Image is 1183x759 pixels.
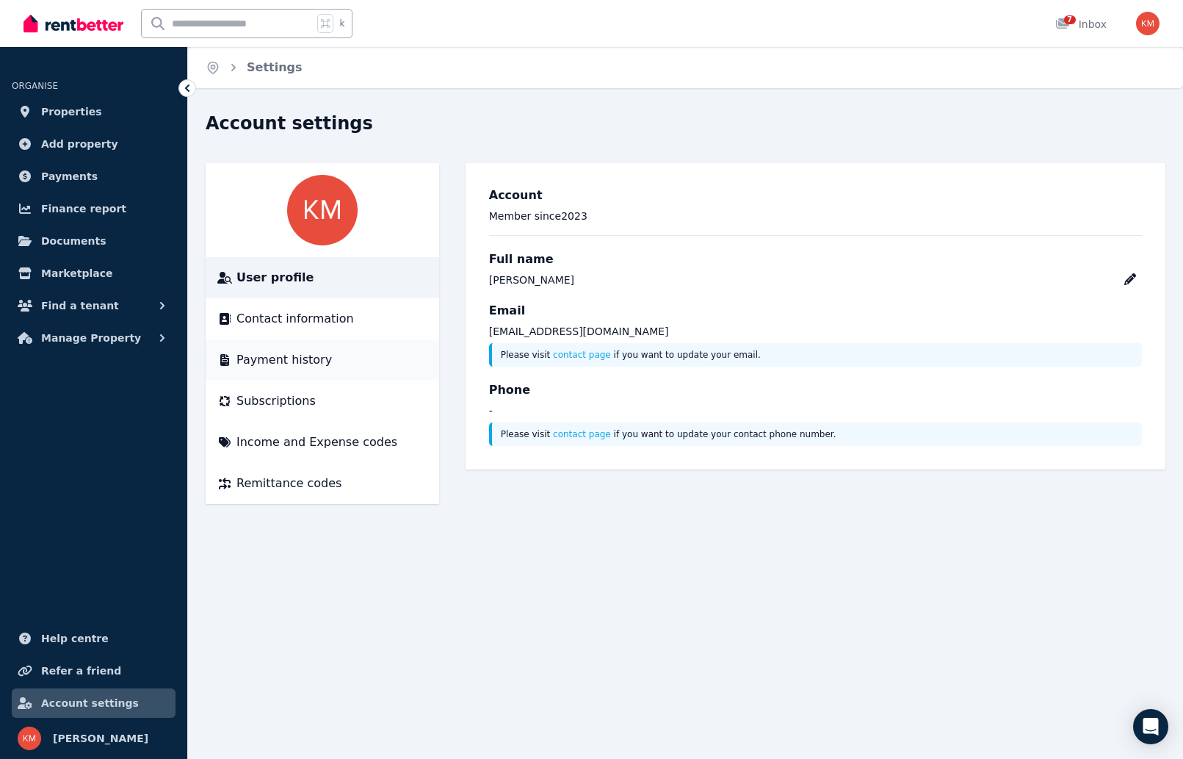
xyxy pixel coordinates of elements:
[236,310,354,328] span: Contact information
[41,135,118,153] span: Add property
[501,349,1133,361] p: Please visit if you want to update your email.
[53,730,148,747] span: [PERSON_NAME]
[553,350,611,360] a: contact page
[188,47,320,88] nav: Breadcrumb
[501,428,1133,440] p: Please visit if you want to update your contact phone number.
[206,112,373,135] h1: Account settings
[339,18,344,29] span: k
[236,351,332,369] span: Payment history
[489,187,1142,204] h3: Account
[217,392,427,410] a: Subscriptions
[41,630,109,647] span: Help centre
[41,265,112,282] span: Marketplace
[217,310,427,328] a: Contact information
[12,226,176,256] a: Documents
[12,162,176,191] a: Payments
[12,81,58,91] span: ORGANISE
[12,129,176,159] a: Add property
[489,251,1142,268] h3: Full name
[41,103,102,120] span: Properties
[12,656,176,686] a: Refer a friend
[236,392,316,410] span: Subscriptions
[41,694,139,712] span: Account settings
[41,168,98,185] span: Payments
[1064,15,1076,24] span: 7
[489,381,1142,399] h3: Phone
[236,475,341,492] span: Remittance codes
[18,727,41,750] img: Kelly Muldoon
[489,273,574,287] div: [PERSON_NAME]
[23,12,123,35] img: RentBetter
[217,351,427,369] a: Payment history
[12,624,176,653] a: Help centre
[217,475,427,492] a: Remittance codes
[12,97,176,126] a: Properties
[41,662,121,680] span: Refer a friend
[217,269,427,287] a: User profile
[553,429,611,439] a: contact page
[41,297,119,314] span: Find a tenant
[247,60,303,74] a: Settings
[41,232,106,250] span: Documents
[1136,12,1160,35] img: Kelly Muldoon
[1133,709,1168,744] div: Open Intercom Messenger
[41,200,126,217] span: Finance report
[12,194,176,223] a: Finance report
[1055,17,1107,32] div: Inbox
[12,259,176,288] a: Marketplace
[12,323,176,353] button: Manage Property
[236,434,397,451] span: Income and Expense codes
[12,291,176,320] button: Find a tenant
[287,175,358,245] img: Kelly Muldoon
[489,302,1142,320] h3: Email
[41,329,141,347] span: Manage Property
[217,434,427,451] a: Income and Expense codes
[12,688,176,718] a: Account settings
[236,269,314,287] span: User profile
[489,403,1142,418] p: -
[489,209,1142,223] p: Member since 2023
[489,324,1142,339] p: [EMAIL_ADDRESS][DOMAIN_NAME]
